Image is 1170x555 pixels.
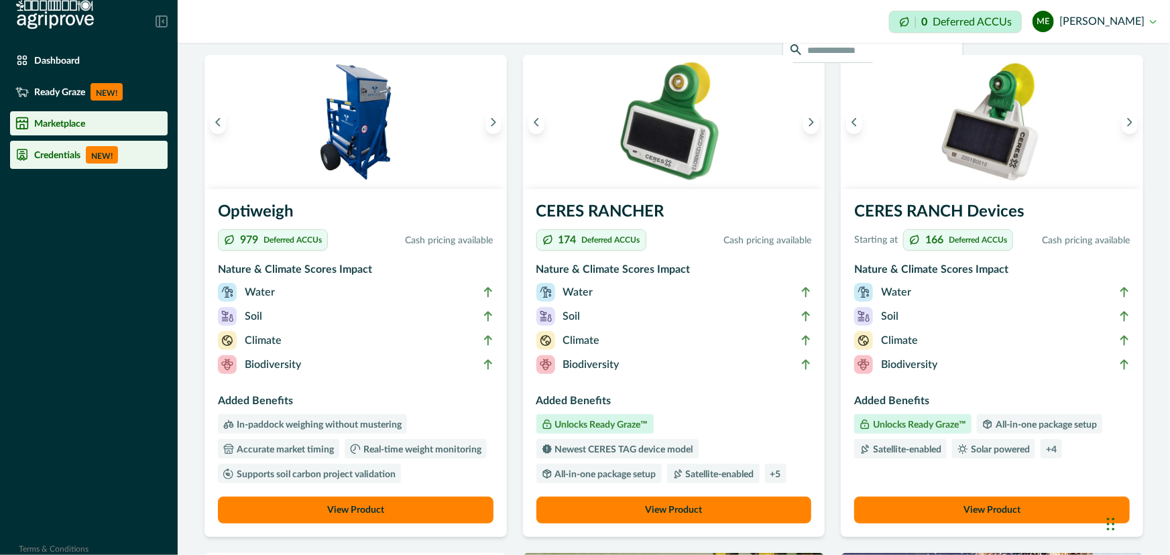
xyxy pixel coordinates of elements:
[552,470,656,479] p: All-in-one package setup
[881,284,911,300] p: Water
[854,200,1130,229] h3: CERES RANCH Devices
[86,146,118,164] p: NEW!
[559,235,577,245] p: 174
[854,261,1130,283] h3: Nature & Climate Scores Impact
[234,420,402,430] p: In-paddock weighing without mustering
[881,308,898,324] p: Soil
[563,357,620,373] p: Biodiversity
[803,110,819,134] button: Next image
[536,200,812,229] h3: CERES RANCHER
[968,445,1030,454] p: Solar powered
[770,470,781,479] p: + 5
[563,332,600,349] p: Climate
[10,48,168,72] a: Dashboard
[34,149,80,160] p: Credentials
[218,200,493,229] h3: Optiweigh
[925,235,943,245] p: 166
[881,357,937,373] p: Biodiversity
[552,420,648,430] p: Unlocks Ready Graze™
[528,110,544,134] button: Previous image
[10,78,168,106] a: Ready GrazeNEW!
[841,55,1143,189] img: A single CERES RANCH device
[1107,504,1115,544] div: Drag
[993,420,1097,430] p: All-in-one package setup
[563,308,581,324] p: Soil
[652,234,812,248] p: Cash pricing available
[1033,5,1157,38] button: mieke elder[PERSON_NAME]
[34,118,85,129] p: Marketplace
[361,445,481,454] p: Real-time weight monitoring
[870,445,941,454] p: Satellite-enabled
[34,86,85,97] p: Ready Graze
[683,470,754,479] p: Satellite-enabled
[234,470,396,479] p: Supports soil carbon project validation
[91,83,123,101] p: NEW!
[536,393,812,414] h3: Added Benefits
[846,110,862,134] button: Previous image
[552,445,693,454] p: Newest CERES TAG device model
[582,236,640,244] p: Deferred ACCUs
[218,261,493,283] h3: Nature & Climate Scores Impact
[218,497,493,523] button: View Product
[485,110,502,134] button: Next image
[245,332,282,349] p: Climate
[1103,491,1170,555] iframe: Chat Widget
[1018,234,1130,248] p: Cash pricing available
[921,17,927,27] p: 0
[881,332,918,349] p: Climate
[523,55,825,189] img: A single CERES RANCHER device
[854,233,898,247] p: Starting at
[563,284,593,300] p: Water
[949,236,1007,244] p: Deferred ACCUs
[218,393,493,414] h3: Added Benefits
[234,445,334,454] p: Accurate market timing
[536,497,812,523] button: View Product
[854,393,1130,414] h3: Added Benefits
[870,420,966,430] p: Unlocks Ready Graze™
[204,55,507,189] img: An Optiweigh unit
[34,55,80,66] p: Dashboard
[1046,445,1057,454] p: + 4
[264,236,322,244] p: Deferred ACCUs
[19,545,89,553] a: Terms & Conditions
[210,110,226,134] button: Previous image
[333,234,493,248] p: Cash pricing available
[245,284,275,300] p: Water
[245,357,301,373] p: Biodiversity
[10,141,168,169] a: CredentialsNEW!
[10,111,168,135] a: Marketplace
[240,235,258,245] p: 979
[933,17,1012,27] p: Deferred ACCUs
[1122,110,1138,134] button: Next image
[854,497,1130,523] button: View Product
[536,261,812,283] h3: Nature & Climate Scores Impact
[245,308,262,324] p: Soil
